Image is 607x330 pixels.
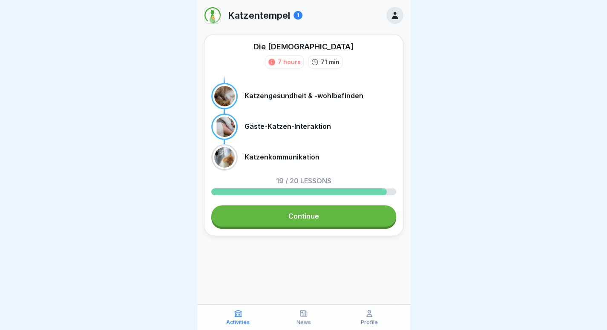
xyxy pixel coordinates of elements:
img: tzdbl8o4en92tfpxrhnetvbb.png [204,7,221,23]
div: 1 [293,11,302,20]
p: Katzenkommunikation [245,153,319,161]
a: Continue [211,205,396,227]
p: Gäste-Katzen-Interaktion [245,122,331,131]
p: Katzengesundheit & -wohlbefinden [245,92,363,100]
p: 71 min [321,57,339,66]
p: 19 / 20 lessons [276,177,331,184]
div: Die [DEMOGRAPHIC_DATA] [253,41,354,52]
p: Profile [361,319,378,325]
p: Activities [226,319,250,325]
p: Katzentempel [228,10,290,21]
p: News [296,319,311,325]
div: 7 hours [278,57,301,66]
